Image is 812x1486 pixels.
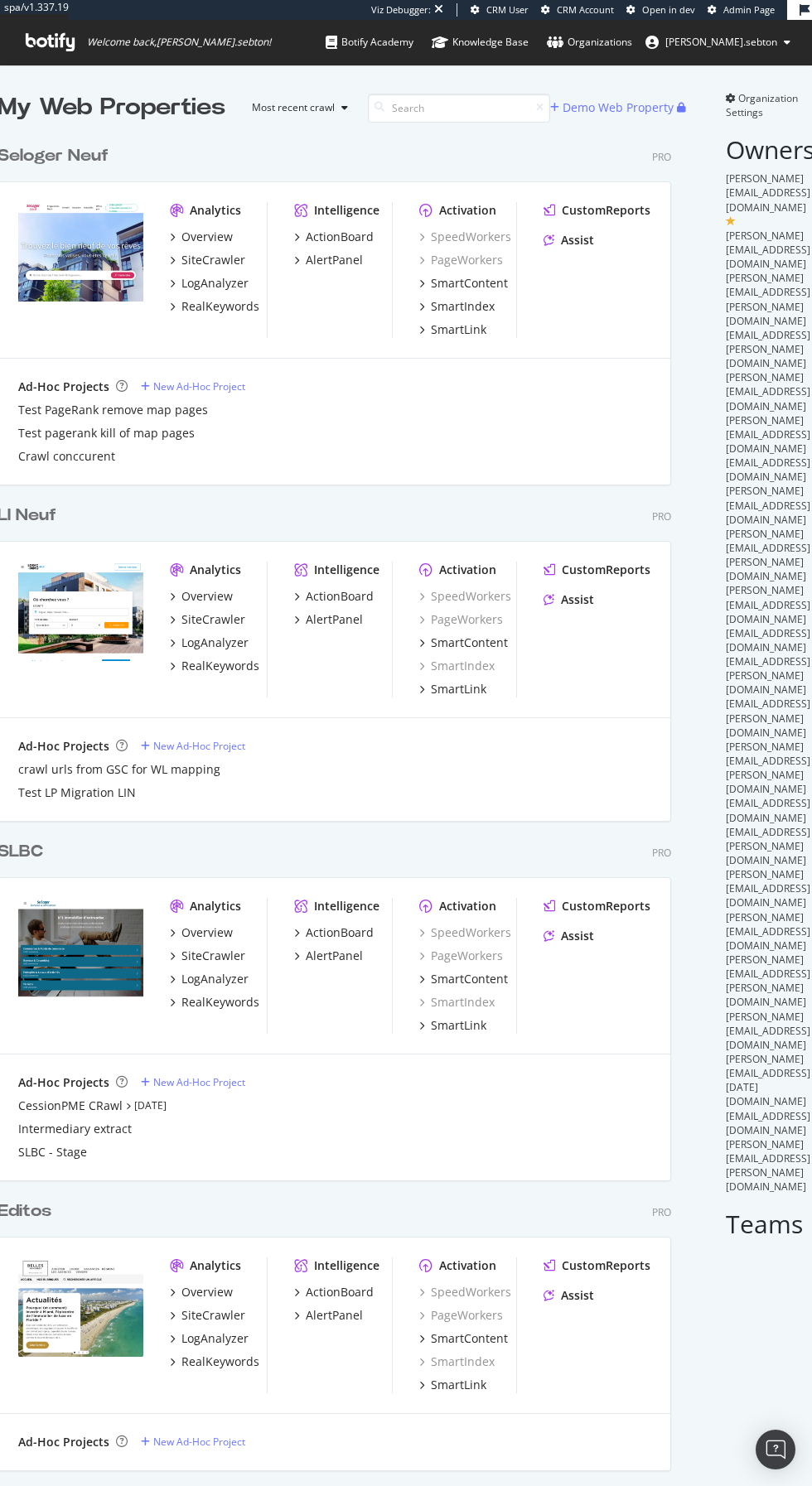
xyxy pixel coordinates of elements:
[544,898,650,914] a: CustomReports
[170,1307,245,1324] a: SiteCrawler
[726,229,810,271] span: [PERSON_NAME][EMAIL_ADDRESS][DOMAIN_NAME]
[432,34,529,51] div: Knowledge Base
[547,20,632,65] a: Organizations
[141,739,245,753] a: New Ad-Hoc Project
[562,202,650,219] div: CustomReports
[294,1284,374,1300] a: ActionBoard
[439,898,496,914] div: Activation
[181,588,233,605] div: Overview
[419,1353,495,1370] div: SmartIndex
[314,1257,379,1274] div: Intelligence
[18,898,143,997] img: bureaux-commerces.seloger.com
[294,229,374,245] a: ActionBoard
[153,379,245,393] div: New Ad-Hoc Project
[726,328,810,370] span: [EMAIL_ADDRESS][PERSON_NAME][DOMAIN_NAME]
[170,994,259,1011] a: RealKeywords
[181,1284,233,1300] div: Overview
[190,1257,241,1274] div: Analytics
[726,171,810,214] span: [PERSON_NAME][EMAIL_ADDRESS][DOMAIN_NAME]
[726,456,810,484] span: [EMAIL_ADDRESS][DOMAIN_NAME]
[18,425,195,441] a: Test pagerank kill of map pages
[726,654,810,697] span: [EMAIL_ADDRESS][PERSON_NAME][DOMAIN_NAME]
[726,370,810,413] span: [PERSON_NAME][EMAIL_ADDRESS][DOMAIN_NAME]
[726,527,810,583] span: [PERSON_NAME][EMAIL_ADDRESS][PERSON_NAME][DOMAIN_NAME]
[726,1010,810,1052] span: [PERSON_NAME][EMAIL_ADDRESS][DOMAIN_NAME]
[306,924,374,941] div: ActionBoard
[170,252,245,268] a: SiteCrawler
[18,402,208,418] a: Test PageRank remove map pages
[419,229,511,245] div: SpeedWorkers
[18,761,220,778] a: crawl urls from GSC for WL mapping
[314,202,379,219] div: Intelligence
[306,948,363,964] div: AlertPanel
[726,271,810,327] span: [PERSON_NAME][EMAIL_ADDRESS][PERSON_NAME][DOMAIN_NAME]
[439,1257,496,1274] div: Activation
[544,562,650,578] a: CustomReports
[665,35,777,49] span: anne.sebton
[431,1017,486,1034] div: SmartLink
[294,611,363,628] a: AlertPanel
[723,3,775,16] span: Admin Page
[431,298,495,315] div: SmartIndex
[18,738,109,755] div: Ad-Hoc Projects
[306,252,363,268] div: AlertPanel
[419,275,508,292] a: SmartContent
[544,202,650,219] a: CustomReports
[181,298,259,315] div: RealKeywords
[544,928,594,944] a: Assist
[550,100,677,114] a: Demo Web Property
[432,20,529,65] a: Knowledge Base
[419,1307,503,1324] a: PageWorkers
[562,562,650,578] div: CustomReports
[726,1137,810,1194] span: [PERSON_NAME][EMAIL_ADDRESS][PERSON_NAME][DOMAIN_NAME]
[419,634,508,651] a: SmartContent
[561,232,594,248] div: Assist
[170,298,259,315] a: RealKeywords
[153,739,245,753] div: New Ad-Hoc Project
[419,1377,486,1393] a: SmartLink
[181,275,249,292] div: LogAnalyzer
[541,3,614,17] a: CRM Account
[419,1284,511,1300] a: SpeedWorkers
[626,3,695,17] a: Open in dev
[368,94,550,123] input: Search
[419,1017,486,1034] a: SmartLink
[550,94,677,121] button: Demo Web Property
[294,1307,363,1324] a: AlertPanel
[170,1353,259,1370] a: RealKeywords
[170,971,249,987] a: LogAnalyzer
[181,252,245,268] div: SiteCrawler
[557,3,614,16] span: CRM Account
[134,1098,167,1112] a: [DATE]
[726,626,810,654] span: [EMAIL_ADDRESS][DOMAIN_NAME]
[726,796,810,824] span: [EMAIL_ADDRESS][DOMAIN_NAME]
[18,1144,87,1160] div: SLBC - Stage
[18,448,115,465] div: Crawl conccurent
[18,784,136,801] a: Test LP Migration LIN
[306,611,363,628] div: AlertPanel
[419,588,511,605] div: SpeedWorkers
[547,34,632,51] div: Organizations
[294,948,363,964] a: AlertPanel
[419,948,503,964] div: PageWorkers
[419,924,511,941] a: SpeedWorkers
[153,1075,245,1089] div: New Ad-Hoc Project
[181,1330,249,1347] div: LogAnalyzer
[190,898,241,914] div: Analytics
[18,1121,132,1137] a: Intermediary extract
[419,252,503,268] a: PageWorkers
[252,103,335,113] div: Most recent crawl
[141,1075,245,1089] a: New Ad-Hoc Project
[18,1098,123,1114] a: CessionPME CRawl
[181,634,249,651] div: LogAnalyzer
[431,275,508,292] div: SmartContent
[170,588,233,605] a: Overview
